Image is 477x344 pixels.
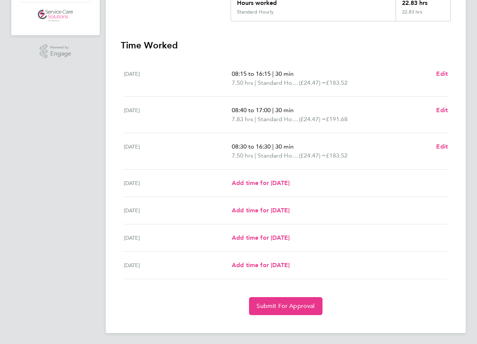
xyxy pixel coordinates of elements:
[232,206,289,215] a: Add time for [DATE]
[124,179,232,188] div: [DATE]
[299,79,326,86] span: (£24.47) =
[256,302,315,310] span: Submit For Approval
[258,151,299,160] span: Standard Hourly
[50,51,71,57] span: Engage
[326,152,348,159] span: £183.52
[50,44,71,51] span: Powered by
[232,179,289,188] a: Add time for [DATE]
[436,106,448,115] a: Edit
[272,70,274,77] span: |
[232,261,289,269] span: Add time for [DATE]
[20,10,91,22] a: Go to home page
[249,297,322,315] button: Submit For Approval
[436,70,448,77] span: Edit
[40,44,72,59] a: Powered byEngage
[124,206,232,215] div: [DATE]
[237,9,274,15] div: Standard Hourly
[124,261,232,270] div: [DATE]
[436,143,448,150] span: Edit
[326,79,348,86] span: £183.52
[255,152,256,159] span: |
[275,143,294,150] span: 30 min
[232,107,271,114] span: 08:40 to 17:00
[232,233,289,242] a: Add time for [DATE]
[326,116,348,123] span: £191.68
[272,143,274,150] span: |
[38,10,73,22] img: servicecare-logo-retina.png
[232,234,289,241] span: Add time for [DATE]
[436,107,448,114] span: Edit
[436,142,448,151] a: Edit
[258,78,299,87] span: Standard Hourly
[232,143,271,150] span: 08:30 to 16:30
[232,116,253,123] span: 7.83 hrs
[255,116,256,123] span: |
[124,106,232,124] div: [DATE]
[232,179,289,186] span: Add time for [DATE]
[232,70,271,77] span: 08:15 to 16:15
[232,79,253,86] span: 7.50 hrs
[299,116,326,123] span: (£24.47) =
[396,9,450,21] div: 22.83 hrs
[121,39,451,51] h3: Time Worked
[436,69,448,78] a: Edit
[299,152,326,159] span: (£24.47) =
[275,70,294,77] span: 30 min
[232,152,253,159] span: 7.50 hrs
[272,107,274,114] span: |
[258,115,299,124] span: Standard Hourly
[275,107,294,114] span: 30 min
[255,79,256,86] span: |
[124,142,232,160] div: [DATE]
[124,233,232,242] div: [DATE]
[232,261,289,270] a: Add time for [DATE]
[232,207,289,214] span: Add time for [DATE]
[124,69,232,87] div: [DATE]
